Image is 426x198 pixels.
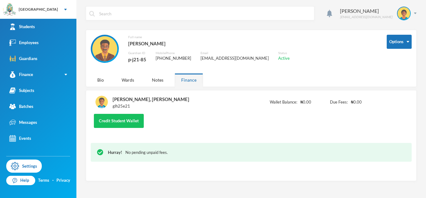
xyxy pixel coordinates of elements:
div: glh25e21 [113,103,189,109]
span: Hurray! [108,150,122,155]
div: Guardian ID [128,51,146,55]
a: Privacy [56,177,70,184]
div: Finance [175,73,203,87]
img: ! [97,149,103,155]
span: Wallet Balance: [270,99,297,105]
input: Search [99,7,311,21]
div: No pending unpaid fees. [108,150,405,156]
a: Help [6,176,35,185]
div: Notes [145,73,170,87]
div: Status [278,51,290,55]
div: Messages [9,119,37,126]
div: [PHONE_NUMBER] [156,55,191,62]
button: Options [387,35,412,49]
div: Wards [115,73,141,87]
img: logo [3,3,16,16]
div: Mobile Phone [156,51,191,55]
div: p-j21-85 [128,55,146,63]
div: Full name [128,35,290,39]
span: ₦0.00 [351,99,362,105]
div: Students [9,23,35,30]
div: · [52,177,54,184]
div: [EMAIL_ADDRESS][DOMAIN_NAME] [340,15,392,19]
img: GUARDIAN [92,36,117,61]
div: Batches [9,103,33,110]
div: Events [9,135,31,142]
div: [PERSON_NAME], [PERSON_NAME] [113,95,189,103]
div: Active [278,55,290,62]
div: Email [201,51,269,55]
div: [PERSON_NAME] [340,7,392,15]
button: Credit Student Wallet [94,114,144,128]
div: [GEOGRAPHIC_DATA] [19,7,58,12]
img: STUDENT [398,7,410,20]
div: [EMAIL_ADDRESS][DOMAIN_NAME] [201,55,269,62]
div: Subjects [9,87,34,94]
div: Employees [9,39,39,46]
a: Terms [38,177,49,184]
div: [PERSON_NAME] [128,39,290,48]
div: Bio [91,73,110,87]
img: search [89,11,95,17]
span: ₦0.00 [300,99,311,105]
div: Guardians [9,55,37,62]
a: Settings [6,160,42,173]
div: Finance [9,71,33,78]
img: STUDENT [95,96,108,108]
span: Due Fees: [330,99,348,105]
